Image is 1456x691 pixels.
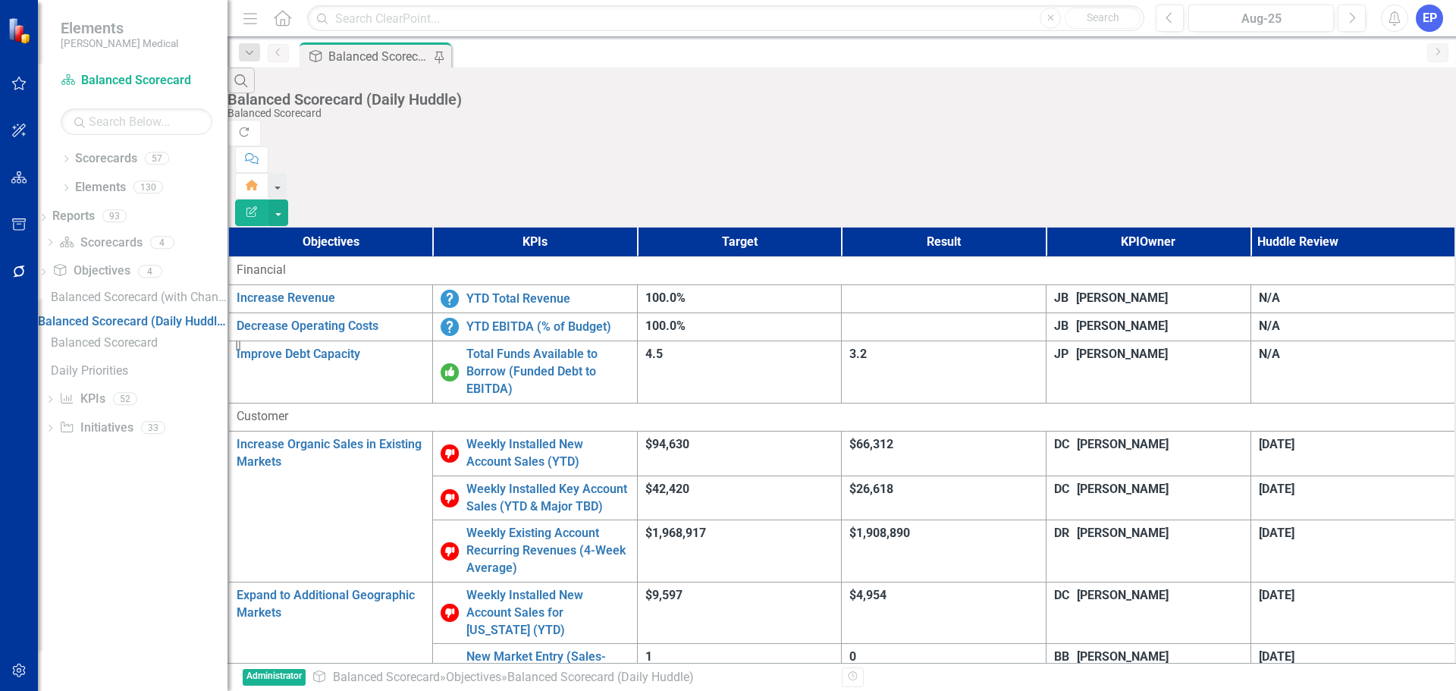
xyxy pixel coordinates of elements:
div: DR [1054,525,1069,542]
a: Scorecards [75,150,137,168]
div: Aug-25 [1194,10,1329,28]
td: Double-Click to Edit [1250,520,1455,583]
a: Increase Organic Sales in Existing Markets [237,436,425,471]
img: Below Target [441,489,459,507]
div: [PERSON_NAME] [1077,649,1169,666]
img: Below Target [441,542,459,561]
td: Double-Click to Edit Right Click for Context Menu [433,432,638,476]
div: JP [1054,346,1068,363]
a: Scorecards [59,234,142,252]
div: 33 [141,422,165,435]
span: $9,597 [645,588,682,602]
span: [DATE] [1259,526,1294,540]
div: 93 [102,209,127,222]
img: Below Target [441,444,459,463]
small: [PERSON_NAME] Medical [61,37,178,49]
img: ClearPoint Strategy [7,16,36,45]
span: $4,954 [849,588,886,602]
td: Double-Click to Edit [1046,582,1251,644]
td: Double-Click to Edit [1046,313,1251,341]
span: 3.2 [849,347,867,361]
div: [PERSON_NAME] [1077,587,1169,605]
td: Double-Click to Edit Right Click for Context Menu [228,432,433,583]
td: Double-Click to Edit Right Click for Context Menu [433,582,638,644]
a: YTD Total Revenue [466,291,629,308]
a: Expand to Additional Geographic Markets [237,587,425,622]
td: Double-Click to Edit [1250,476,1455,520]
div: BB [1054,649,1069,666]
a: Balanced Scorecard [47,331,227,355]
div: N/A [1259,290,1447,307]
div: [PERSON_NAME] [1076,318,1168,335]
span: Elements [61,19,178,37]
div: N/A [1259,318,1447,335]
a: KPIs [59,391,105,408]
div: 4 [138,265,162,278]
div: [PERSON_NAME] [1077,525,1169,542]
a: Increase Revenue [237,290,425,307]
div: Balanced Scorecard (Daily Huddle) [507,670,694,684]
div: 4 [150,236,174,249]
a: Balanced Scorecard (with Change from Previous Month) [47,285,227,309]
span: $1,968,917 [645,526,706,540]
td: Double-Click to Edit Right Click for Context Menu [228,285,433,313]
a: Reports [52,208,95,225]
a: Daily Priorities [47,359,227,383]
span: Search [1087,11,1119,24]
a: Initiatives [59,419,133,437]
span: Customer [237,408,1447,426]
a: Balanced Scorecard [61,72,212,90]
td: Double-Click to Edit [1250,582,1455,644]
a: Weekly Installed Key Account Sales (YTD & Major TBD) [466,481,629,516]
div: JB [1054,290,1068,307]
img: No Information [441,318,459,336]
button: Search [1065,8,1141,29]
a: Weekly Installed New Account Sales for [US_STATE] (YTD) [466,587,629,639]
div: Balanced Scorecard [227,108,1448,119]
button: EP [1416,5,1443,32]
span: 100.0% [645,319,686,333]
span: [DATE] [1259,437,1294,451]
td: Double-Click to Edit Right Click for Context Menu [228,341,433,404]
td: Double-Click to Edit [1046,520,1251,583]
td: Double-Click to Edit [1046,432,1251,476]
a: YTD EBITDA (% of Budget) [466,319,629,336]
td: Double-Click to Edit Right Click for Context Menu [433,313,638,341]
span: $94,630 [645,437,689,451]
span: $26,618 [849,482,893,496]
button: Aug-25 [1188,5,1334,32]
div: 52 [113,393,137,406]
td: Double-Click to Edit [1250,313,1455,341]
td: Double-Click to Edit [1046,476,1251,520]
a: Objectives [52,262,130,280]
td: Double-Click to Edit [228,257,1455,285]
div: Balanced Scorecard (Daily Huddle) [38,313,227,331]
a: Decrease Operating Costs [237,318,425,335]
img: On or Above Target [441,363,459,382]
a: Weekly Existing Account Recurring Revenues (4-Week Average) [466,525,629,577]
div: [PERSON_NAME] [1076,290,1168,307]
span: $42,420 [645,482,689,496]
a: Improve Debt Capacity [237,346,425,363]
span: Administrator [243,669,306,686]
span: Financial [237,262,1447,279]
div: 57 [145,152,169,165]
span: [DATE] [1259,649,1294,664]
div: Balanced Scorecard (Daily Huddle) [227,91,1448,108]
a: Total Funds Available to Borrow (Funded Debt to EBITDA) [466,346,629,398]
span: [DATE] [1259,482,1294,496]
td: Double-Click to Edit Right Click for Context Menu [433,285,638,313]
td: Double-Click to Edit [1250,285,1455,313]
div: Daily Priorities [51,364,227,378]
span: 0 [849,649,856,664]
td: Double-Click to Edit Right Click for Context Menu [433,520,638,583]
td: Double-Click to Edit Right Click for Context Menu [228,313,433,341]
input: Search ClearPoint... [307,5,1144,32]
a: Elements [75,179,126,196]
div: DC [1054,436,1069,454]
span: $66,312 [849,437,893,451]
div: DC [1054,481,1069,498]
div: Balanced Scorecard [51,336,227,350]
span: $1,908,890 [849,526,910,540]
